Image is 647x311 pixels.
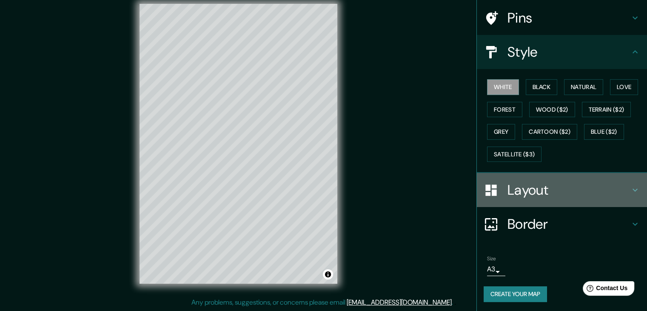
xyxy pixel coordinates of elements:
[507,216,630,233] h4: Border
[477,35,647,69] div: Style
[526,79,558,95] button: Black
[487,124,515,140] button: Grey
[610,79,638,95] button: Love
[522,124,577,140] button: Cartoon ($2)
[487,255,496,262] label: Size
[571,278,638,302] iframe: Help widget launcher
[323,269,333,279] button: Toggle attribution
[477,207,647,241] div: Border
[564,79,603,95] button: Natural
[191,297,453,308] p: Any problems, suggestions, or concerns please email .
[584,124,624,140] button: Blue ($2)
[487,79,519,95] button: White
[507,43,630,60] h4: Style
[347,298,452,307] a: [EMAIL_ADDRESS][DOMAIN_NAME]
[453,297,454,308] div: .
[477,173,647,207] div: Layout
[582,102,631,118] button: Terrain ($2)
[484,286,547,302] button: Create your map
[487,102,522,118] button: Forest
[529,102,575,118] button: Wood ($2)
[487,262,505,276] div: A3
[477,1,647,35] div: Pins
[507,181,630,199] h4: Layout
[507,9,630,26] h4: Pins
[454,297,456,308] div: .
[487,147,542,162] button: Satellite ($3)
